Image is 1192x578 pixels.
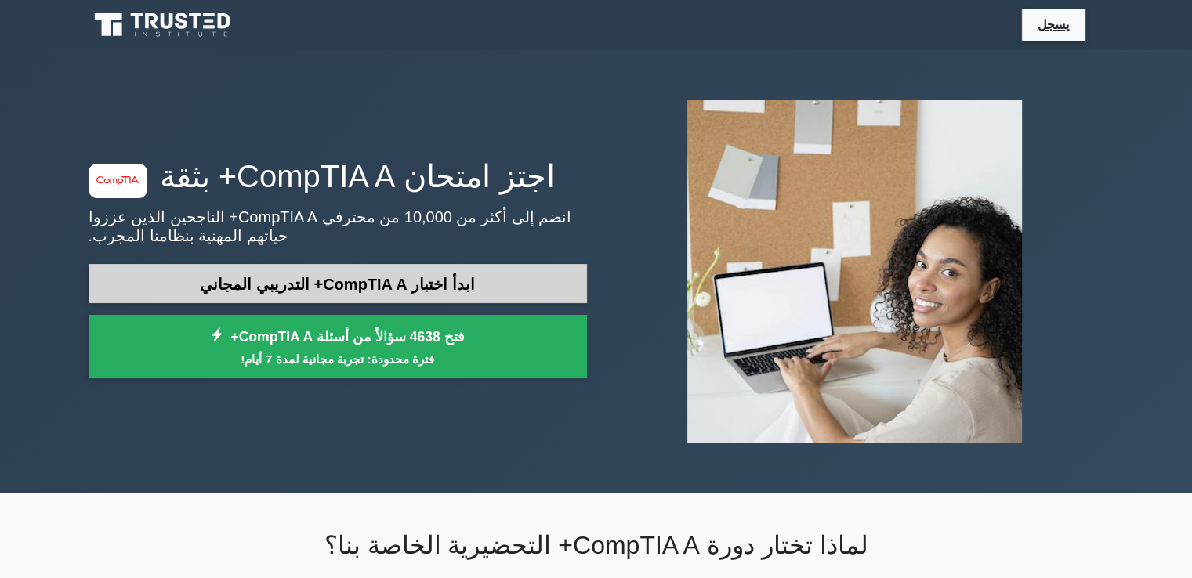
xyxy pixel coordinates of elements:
a: فتح 4638 سؤالاً من أسئلة CompTIA A+فترة محدودة: تجربة مجانية لمدة 7 أيام! [89,315,587,378]
font: فتح 4638 سؤالاً من أسئلة CompTIA A+ [230,329,464,345]
font: يسجل [1038,18,1069,31]
a: يسجل [1028,15,1078,34]
a: ابدأ اختبار CompTIA A+ التدريبي المجاني [89,264,587,304]
font: اجتز امتحان CompTIA A+ بثقة [160,159,555,193]
font: لماذا تختار دورة CompTIA A+ التحضيرية الخاصة بنا؟ [324,531,868,559]
font: ابدأ اختبار CompTIA A+ التدريبي المجاني [200,276,474,293]
font: انضم إلى أكثر من 10,000 من محترفي CompTIA A+ الناجحين الذين عززوا حياتهم المهنية بنظامنا المجرب. [89,208,572,244]
font: فترة محدودة: تجربة مجانية لمدة 7 أيام! [241,352,433,366]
